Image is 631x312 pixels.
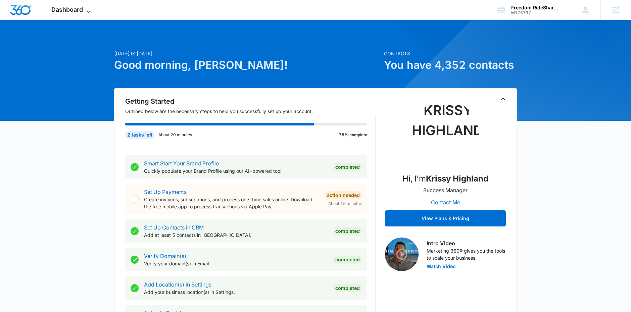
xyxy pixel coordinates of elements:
[333,227,362,235] div: Completed
[325,191,362,199] div: Action Needed
[333,284,362,292] div: Completed
[385,238,419,271] img: Intro Video
[385,210,506,226] button: View Plans & Pricing
[125,96,376,106] h2: Getting Started
[424,194,467,210] button: Contact Me
[144,281,211,288] a: Add Location(s) in Settings
[402,173,488,185] p: Hi, I'm
[144,224,204,231] a: Set Up Contacts in CRM
[511,10,560,15] div: account id
[384,50,517,57] p: Contacts
[427,247,506,261] p: Marketing 360® gives you the tools to scale your business.
[499,95,507,103] button: Toggle Collapse
[423,186,468,194] p: Success Manager
[384,57,517,73] h1: You have 4,352 contacts
[144,160,219,167] a: Smart Start Your Brand Profile
[333,256,362,264] div: Completed
[426,174,488,184] strong: Krissy Highland
[427,264,456,269] button: Watch Video
[427,239,506,247] h3: Intro Video
[158,132,192,138] p: About 20 minutes
[125,131,154,139] div: 2 tasks left
[144,260,328,267] p: Verify your domain(s) in Email.
[114,57,380,73] h1: Good morning, [PERSON_NAME]!
[328,201,362,207] span: About 15 minutes
[114,50,380,57] p: [DATE] is [DATE]
[144,289,328,296] p: Add your business location(s) in Settings.
[144,231,328,239] p: Add at least 5 contacts in [GEOGRAPHIC_DATA].
[339,132,367,138] p: 78% complete
[125,108,376,115] p: Outlined below are the necessary steps to help you successfully set up your account.
[51,6,83,13] span: Dashboard
[511,5,560,10] div: account name
[144,167,328,174] p: Quickly populate your Brand Profile using our AI-powered tool.
[144,253,186,259] a: Verify Domain(s)
[412,100,479,167] img: Krissy Highland
[333,163,362,171] div: Completed
[144,189,187,195] a: Set Up Payments
[144,196,320,210] p: Create invoices, subscriptions, and process one-time sales online. Download the free mobile app t...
